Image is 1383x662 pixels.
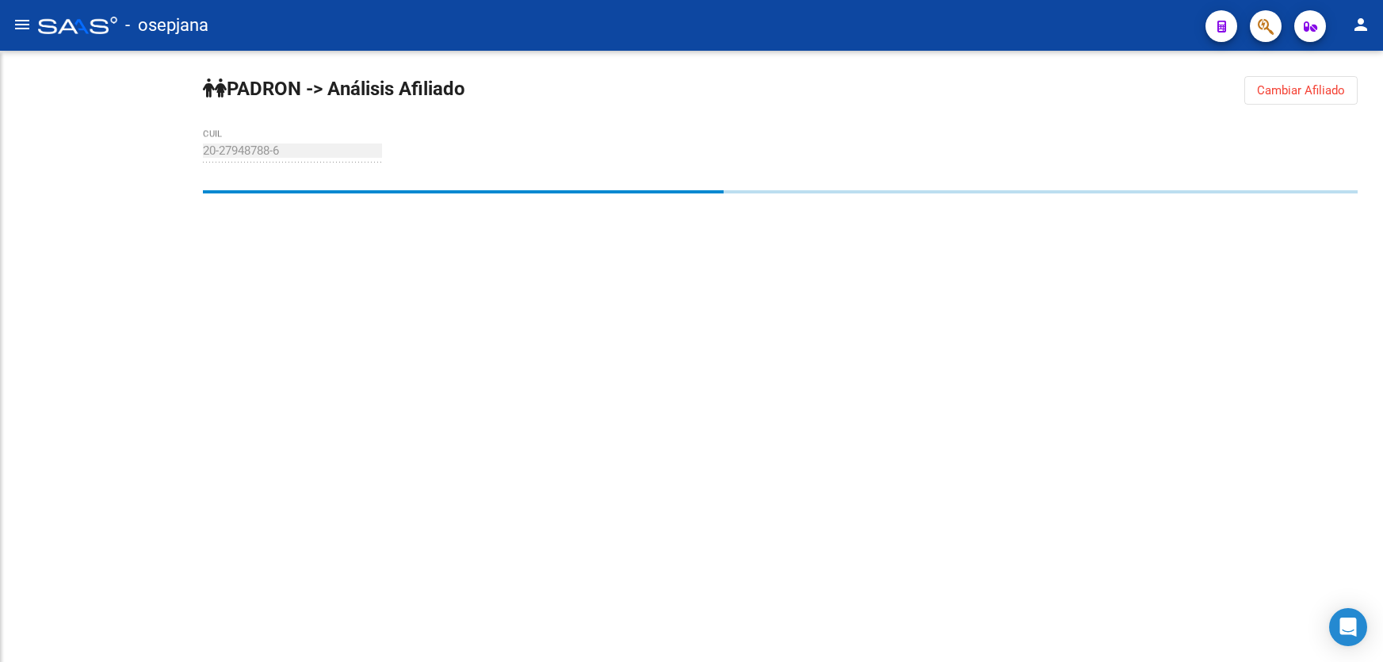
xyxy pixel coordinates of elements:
[125,8,208,43] span: - osepjana
[1257,83,1345,98] span: Cambiar Afiliado
[1351,15,1370,34] mat-icon: person
[13,15,32,34] mat-icon: menu
[203,78,465,100] strong: PADRON -> Análisis Afiliado
[1244,76,1358,105] button: Cambiar Afiliado
[1329,608,1367,646] div: Open Intercom Messenger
